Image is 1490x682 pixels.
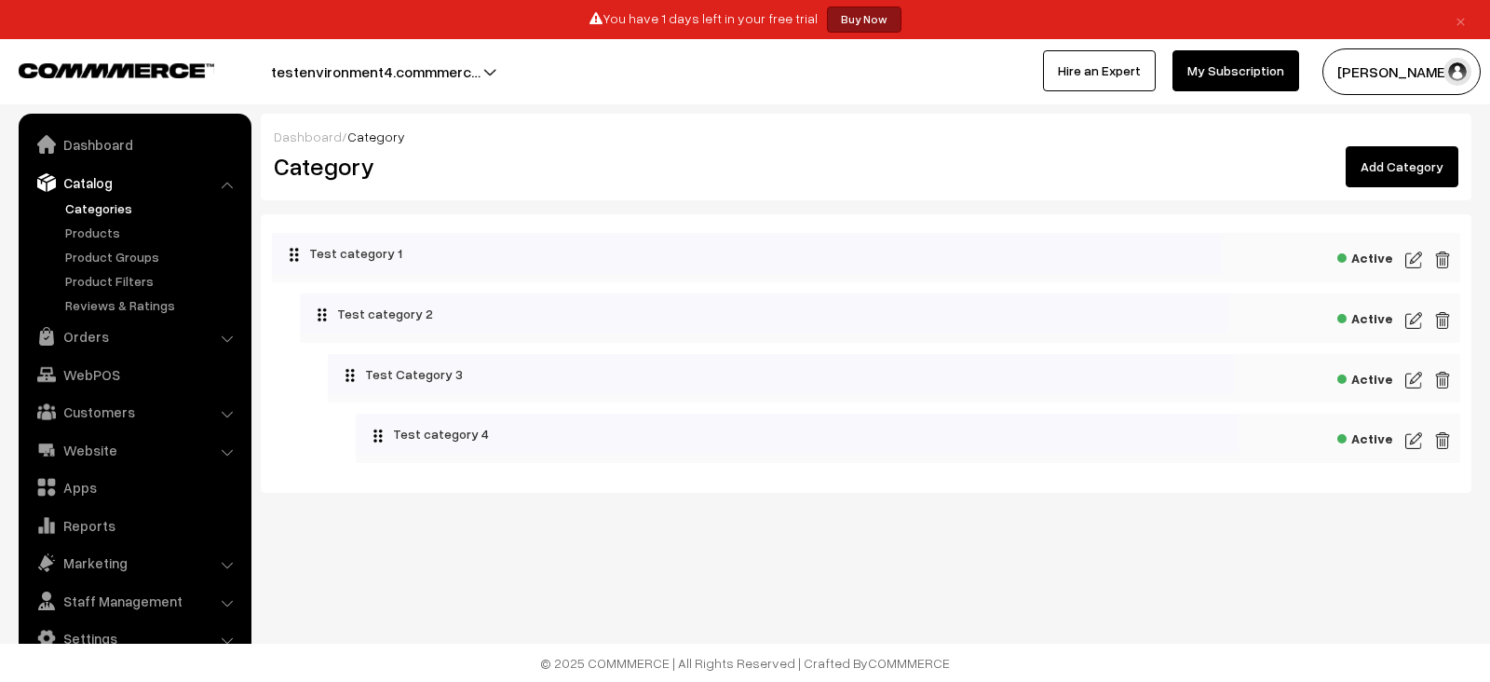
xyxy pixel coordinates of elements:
[23,128,245,161] a: Dashboard
[274,127,1458,146] div: /
[1405,249,1422,271] img: edit
[1448,8,1473,31] a: ×
[1172,50,1299,91] a: My Subscription
[328,354,346,389] button: Collapse
[1337,305,1393,328] span: Active
[827,7,901,33] a: Buy Now
[61,198,245,218] a: Categories
[317,307,328,322] img: drag
[356,414,1239,455] div: Test category 4
[272,233,1223,274] div: Test category 1
[23,509,245,542] a: Reports
[1405,430,1422,452] img: edit
[1405,309,1422,332] img: edit
[1337,365,1393,389] span: Active
[274,129,342,144] a: Dashboard
[23,358,245,391] a: WebPOS
[23,166,245,199] a: Catalog
[347,129,405,144] span: Category
[372,429,384,443] img: drag
[7,7,1483,33] div: You have 1 days left in your free trial
[206,48,546,95] button: testenvironment4.commmerc…
[61,271,245,291] a: Product Filters
[868,655,950,671] a: COMMMERCE
[1434,430,1451,452] img: edit
[1337,244,1393,267] span: Active
[23,471,245,504] a: Apps
[23,584,245,618] a: Staff Management
[274,152,852,181] h2: Category
[328,354,1234,395] div: Test Category 3
[345,368,356,383] img: drag
[1337,425,1393,448] span: Active
[1405,369,1422,391] img: edit
[1043,50,1156,91] a: Hire an Expert
[300,293,318,329] button: Collapse
[19,58,182,80] a: COMMMERCE
[23,320,245,353] a: Orders
[1443,58,1471,86] img: user
[61,247,245,266] a: Product Groups
[61,295,245,315] a: Reviews & Ratings
[1434,369,1451,391] img: edit
[300,293,1228,334] div: Test category 2
[23,395,245,429] a: Customers
[19,63,214,77] img: COMMMERCE
[23,546,245,580] a: Marketing
[23,621,245,655] a: Settings
[272,233,291,268] button: Collapse
[1434,249,1451,271] img: edit
[23,433,245,467] a: Website
[61,223,245,242] a: Products
[1434,309,1451,332] img: edit
[1322,48,1481,95] button: [PERSON_NAME]
[1346,146,1458,187] a: Add Category
[289,247,300,262] img: drag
